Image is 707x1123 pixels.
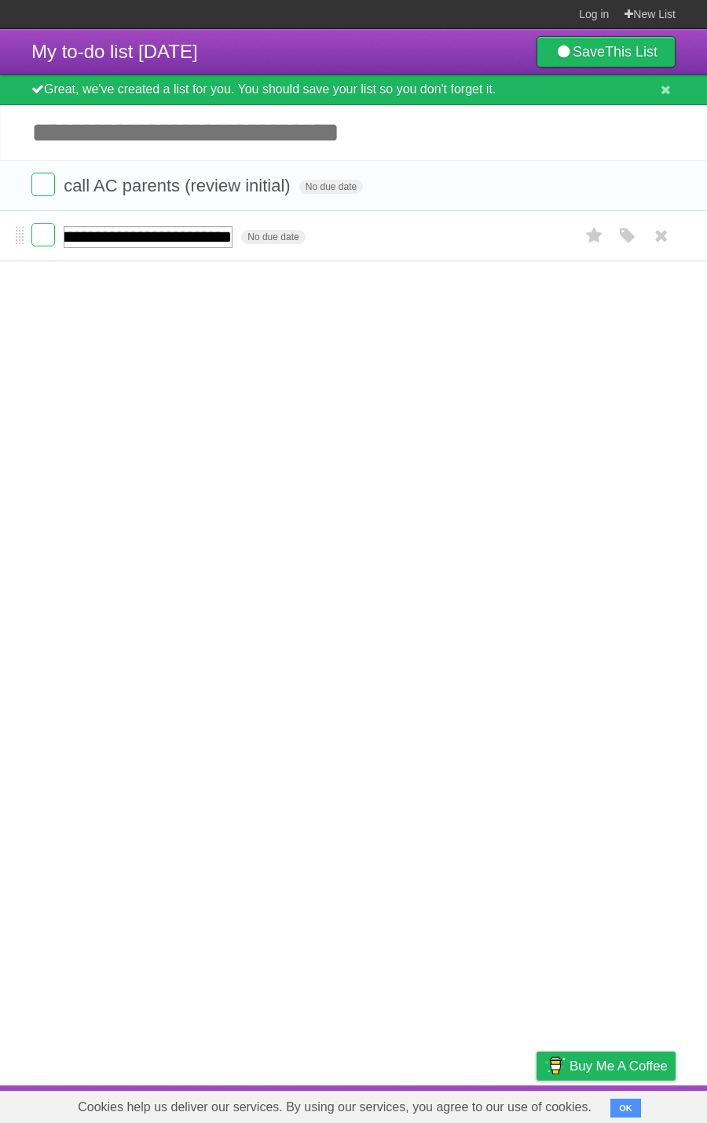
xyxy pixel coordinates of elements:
label: Done [31,223,55,246]
label: Star task [580,223,610,249]
a: Developers [379,1089,443,1119]
button: OK [610,1099,641,1118]
span: Cookies help us deliver our services. By using our services, you agree to our use of cookies. [62,1092,607,1123]
label: Done [31,173,55,196]
a: Privacy [516,1089,557,1119]
span: My to-do list [DATE] [31,41,198,62]
b: This List [605,44,658,60]
span: No due date [241,230,305,244]
span: Buy me a coffee [570,1052,668,1080]
a: Buy me a coffee [537,1052,676,1081]
a: SaveThis List [537,36,676,67]
span: call AC parents (review initial) [64,176,295,195]
img: Buy me a coffee [544,1052,566,1079]
span: No due date [299,180,363,194]
a: Terms [463,1089,497,1119]
a: Suggest a feature [577,1089,676,1119]
a: About [328,1089,361,1119]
